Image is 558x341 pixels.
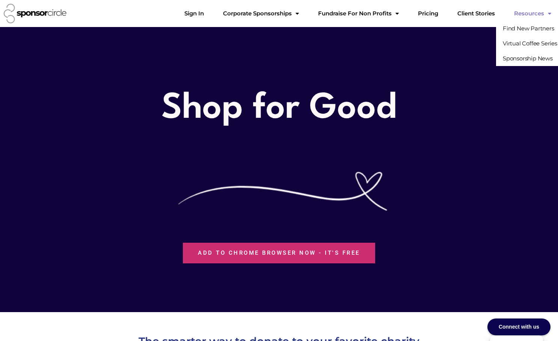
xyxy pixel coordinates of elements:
[183,243,375,263] a: ADD TO CHROME BROWSER NOW - IT'S FREE
[487,318,550,335] div: Connect with us
[178,6,557,21] nav: Menu
[312,6,405,21] a: Fundraise For Non ProfitsMenu Toggle
[178,6,210,21] a: Sign In
[10,84,548,133] h2: Shop for Good
[412,6,444,21] a: Pricing
[4,4,66,23] img: Sponsor Circle logo
[217,6,305,21] a: Corporate SponsorshipsMenu Toggle
[198,250,360,256] span: ADD TO CHROME BROWSER NOW - IT'S FREE
[508,6,557,21] a: Resources
[451,6,501,21] a: Client Stories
